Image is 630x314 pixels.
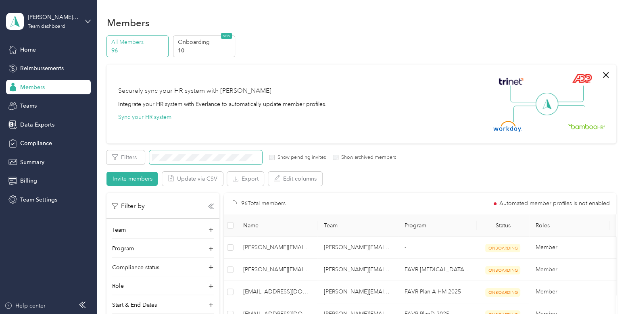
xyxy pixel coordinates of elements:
th: Program [398,214,477,237]
td: grady.sharpe@bldonline.com [317,237,398,259]
span: Billing [20,177,37,185]
iframe: Everlance-gr Chat Button Frame [585,269,630,314]
img: Line Right Up [555,85,584,102]
img: Line Left Down [513,105,541,122]
p: Filter by [112,201,145,211]
span: Name [243,222,311,229]
td: ONBOARDING [477,259,529,281]
p: Compliance status [112,263,159,272]
img: Line Left Up [510,85,538,103]
td: Member [529,237,610,259]
td: ONBOARDING [477,237,529,259]
span: Members [20,83,45,91]
button: Update via CSV [162,172,223,186]
td: herren.billy@gmail.com [237,259,317,281]
div: Team dashboard [28,24,65,29]
p: All Members [111,38,166,46]
span: Teams [20,102,37,110]
td: - [398,237,477,259]
button: Edit columns [268,172,322,186]
button: Filters [106,150,145,164]
span: Compliance [20,139,52,148]
span: Automated member profiles is not enabled [499,201,610,206]
td: javilovesdaughters@icloud.com [237,281,317,303]
img: BambooHR [568,123,605,129]
td: mike.jones@bldonline.com [317,259,398,281]
p: Start & End Dates [112,301,157,309]
h1: Members [106,19,149,27]
span: ONBOARDING [485,266,520,274]
td: ONBOARDING [477,281,529,303]
p: Onboarding [177,38,232,46]
p: 10 [177,46,232,55]
div: [PERSON_NAME] Distributors [28,13,78,21]
button: Help center [4,302,46,310]
th: Status [477,214,529,237]
span: [PERSON_NAME][EMAIL_ADDRESS][PERSON_NAME][DOMAIN_NAME] [243,265,311,274]
button: Invite members [106,172,158,186]
span: [EMAIL_ADDRESS][DOMAIN_NAME] [243,287,311,296]
img: Line Right Down [557,105,585,123]
span: Summary [20,158,44,166]
span: NEW [221,33,232,39]
p: Team [112,226,126,234]
td: FAVR Plan B 2025 [398,259,477,281]
th: Name [237,214,317,237]
div: Securely sync your HR system with [PERSON_NAME] [118,86,271,96]
p: 96 Total members [241,199,285,208]
td: grady.sharpe@bldonline.com [237,237,317,259]
td: lenny.elliott@bldonline.com [317,281,398,303]
label: Show archived members [338,154,396,161]
img: ADP [572,74,592,83]
span: Reimbursements [20,64,64,73]
th: Roles [529,214,610,237]
img: Trinet [497,76,525,87]
span: Home [20,46,36,54]
button: Sync your HR system [118,113,171,121]
p: 96 [111,46,166,55]
td: Member [529,259,610,281]
span: ONBOARDING [485,288,520,297]
span: Team Settings [20,195,57,204]
span: ONBOARDING [485,244,520,252]
button: Export [227,172,264,186]
span: Data Exports [20,121,54,129]
th: Team [317,214,398,237]
td: Member [529,281,610,303]
span: [PERSON_NAME][EMAIL_ADDRESS][PERSON_NAME][DOMAIN_NAME] [243,243,311,252]
td: FAVR Plan A-HM 2025 [398,281,477,303]
p: Program [112,244,134,253]
label: Show pending invites [275,154,325,161]
img: Workday [493,121,522,132]
p: Role [112,282,124,290]
div: Integrate your HR system with Everlance to automatically update member profiles. [118,100,326,108]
